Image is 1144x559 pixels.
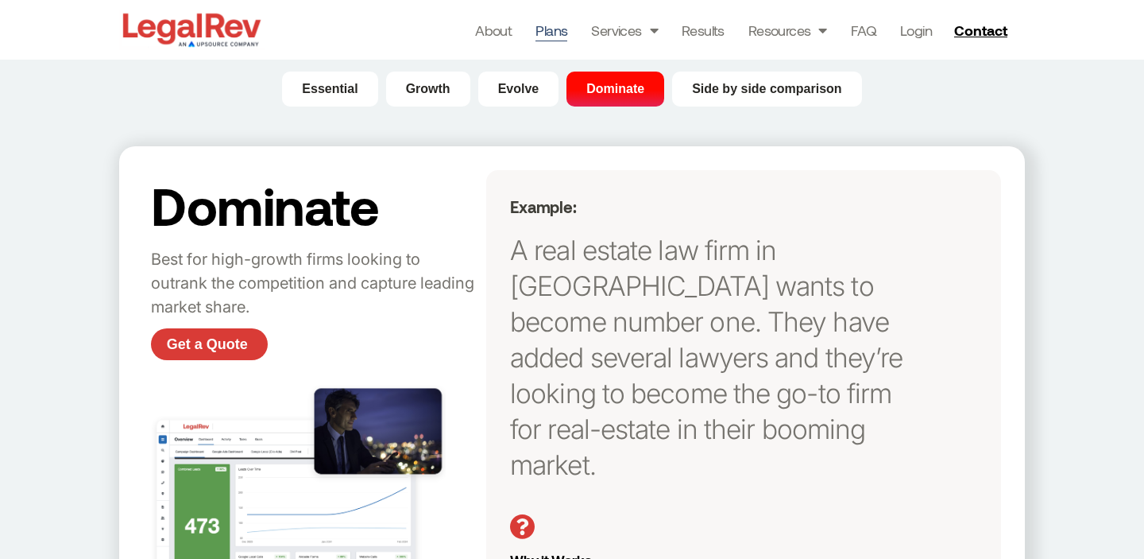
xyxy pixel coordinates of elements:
nav: Menu [475,19,932,41]
span: Get a Quote [167,337,248,351]
a: Contact [948,17,1018,43]
a: Plans [535,19,567,41]
p: Best for high-growth firms looking to outrank the competition and capture leading market share. [151,248,478,320]
a: Resources [748,19,827,41]
span: Contact [954,23,1007,37]
span: Dominate [586,80,644,99]
h2: Dominate [151,178,478,232]
span: Evolve [498,80,539,99]
p: A real estate law firm in [GEOGRAPHIC_DATA] wants to become number one. They have added several l... [510,232,929,483]
span: Essential [302,80,357,99]
a: Services [591,19,658,41]
h5: Example: [510,197,929,216]
a: About [475,19,512,41]
a: FAQ [851,19,876,41]
a: Get a Quote [151,328,268,360]
a: Login [900,19,932,41]
span: Side by side comparison [692,80,842,99]
a: Results [682,19,725,41]
span: Growth [406,80,450,99]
